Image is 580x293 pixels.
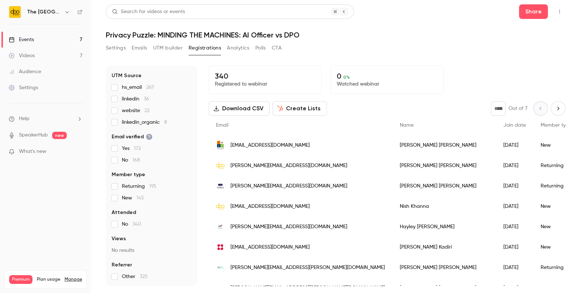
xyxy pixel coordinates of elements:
span: [EMAIL_ADDRESS][DOMAIN_NAME] [231,142,310,149]
span: website [122,107,150,114]
img: iqeq.com [216,263,225,272]
span: Email [216,123,228,128]
span: [PERSON_NAME][EMAIL_ADDRESS][PERSON_NAME][DOMAIN_NAME] [231,284,385,292]
span: Yes [122,145,141,152]
span: linkedin [122,95,149,103]
span: 36 [144,96,149,102]
div: Search for videos or events [112,8,185,16]
a: SpeakerHub [19,131,48,139]
div: [PERSON_NAME] [PERSON_NAME] [393,135,496,155]
button: Analytics [227,42,250,54]
div: [DATE] [496,257,533,278]
button: CTA [272,42,282,54]
span: Name [400,123,414,128]
span: 22 [144,108,150,113]
div: Audience [9,68,41,75]
span: Join date [503,123,526,128]
img: knightfrank.com [216,243,225,252]
span: Member type [112,171,145,178]
div: [DATE] [496,196,533,217]
div: [PERSON_NAME] [PERSON_NAME] [393,176,496,196]
section: facet-groups [112,72,191,280]
p: Out of 7 [509,105,527,112]
div: Returning [533,176,579,196]
h1: Privacy Puzzle: MINDING THE MACHINES: AI Officer vs DPO [106,31,565,39]
button: Next page [551,101,565,116]
span: [PERSON_NAME][EMAIL_ADDRESS][DOMAIN_NAME] [231,223,347,231]
button: Emails [132,42,147,54]
span: Other [122,273,148,280]
span: [PERSON_NAME][EMAIL_ADDRESS][DOMAIN_NAME] [231,162,347,170]
div: New [533,135,579,155]
div: [DATE] [496,135,533,155]
button: Registrations [189,42,221,54]
div: New [533,196,579,217]
div: Events [9,36,34,43]
img: dpocentre.com [216,202,225,211]
div: [DATE] [496,217,533,237]
span: Plan usage [37,277,60,282]
p: Watched webinar [337,80,437,88]
span: 325 [140,274,148,279]
span: No [122,221,141,228]
div: New [533,217,579,237]
div: [DATE] [496,237,533,257]
button: Share [519,4,548,19]
div: [PERSON_NAME] Kadiri [393,237,496,257]
span: [EMAIL_ADDRESS][DOMAIN_NAME] [231,203,310,210]
span: new [52,132,67,139]
span: New [122,194,144,202]
div: New [533,237,579,257]
span: 267 [146,85,154,90]
div: [DATE] [496,155,533,176]
img: cosla.gov.uk [216,182,225,190]
span: UTM Source [112,72,142,79]
div: Hayley [PERSON_NAME] [393,217,496,237]
img: landleurope.eu [216,284,225,292]
span: Views [112,235,126,242]
span: Attended [112,209,136,216]
img: The DPO Centre [9,6,21,18]
span: [EMAIL_ADDRESS][DOMAIN_NAME] [231,243,310,251]
img: dpocentre.com [216,161,225,170]
button: Download CSV [209,101,270,116]
span: 8 [164,120,167,125]
p: Registered to webinar [215,80,316,88]
li: help-dropdown-opener [9,115,82,123]
span: 172 [134,146,141,151]
span: Email verified [112,133,152,140]
span: Returning [122,183,156,190]
span: 195 [149,184,156,189]
div: Videos [9,52,35,59]
span: Premium [9,275,32,284]
span: 145 [136,195,144,201]
span: What's new [19,148,46,155]
div: Settings [9,84,38,91]
div: [PERSON_NAME] [PERSON_NAME] [393,155,496,176]
span: [PERSON_NAME][EMAIL_ADDRESS][DOMAIN_NAME] [231,182,347,190]
button: UTM builder [153,42,183,54]
p: No results [112,247,191,254]
h6: The [GEOGRAPHIC_DATA] [27,8,61,16]
span: hs_email [122,84,154,91]
button: Settings [106,42,126,54]
p: 0 [337,72,437,80]
div: [PERSON_NAME] [PERSON_NAME] [393,257,496,278]
span: 0 % [343,75,350,80]
span: Help [19,115,30,123]
div: [DATE] [496,176,533,196]
div: Returning [533,155,579,176]
span: [PERSON_NAME][EMAIL_ADDRESS][PERSON_NAME][DOMAIN_NAME] [231,264,385,272]
img: imsm.com [216,141,225,150]
div: Returning [533,257,579,278]
p: 340 [215,72,316,80]
span: Member type [541,123,572,128]
img: manpower.co.uk [216,222,225,231]
span: 340 [132,222,141,227]
span: No [122,157,140,164]
span: 168 [132,158,140,163]
span: linkedin_organic [122,119,167,126]
a: Manage [65,277,82,282]
div: Nish Khanna [393,196,496,217]
span: Referrer [112,261,132,269]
